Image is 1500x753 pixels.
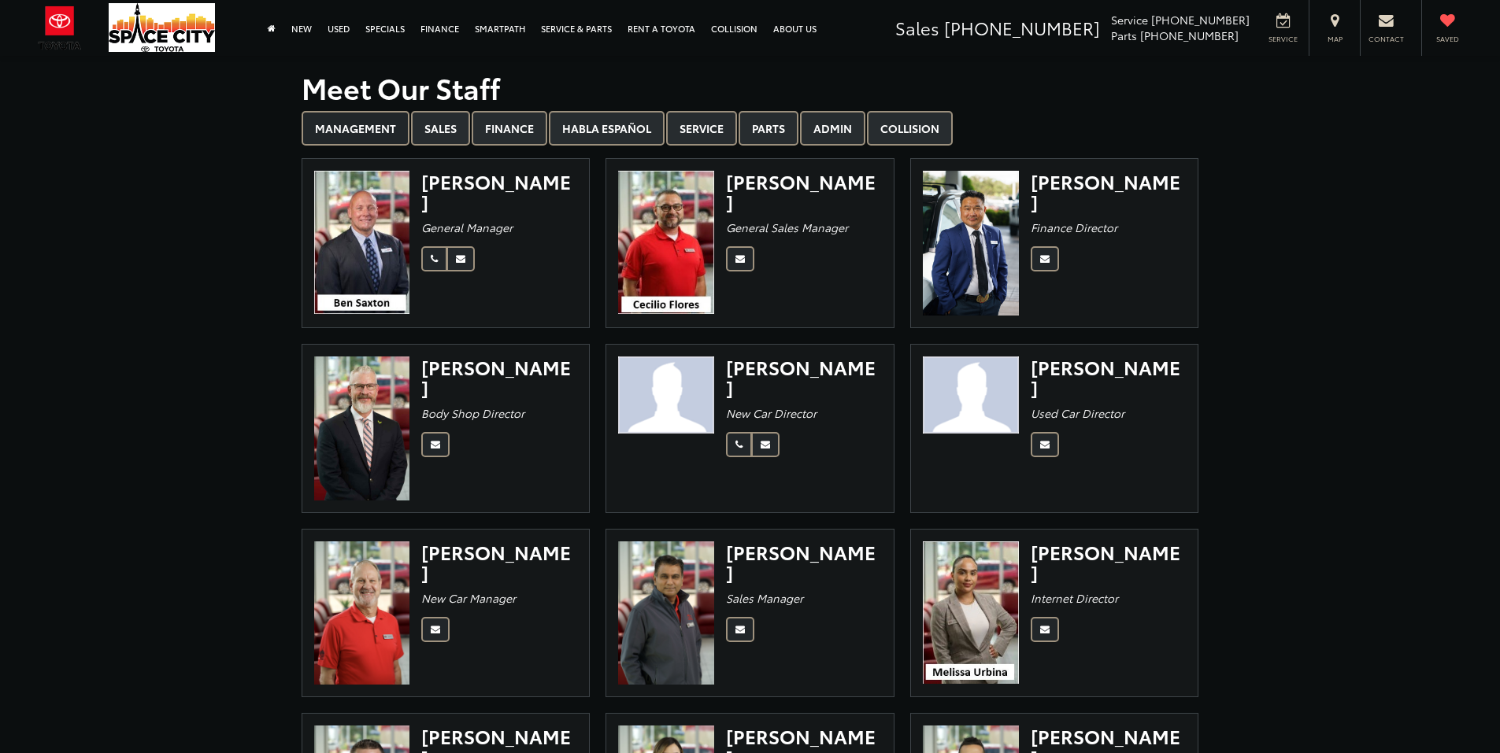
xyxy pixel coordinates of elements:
a: Phone [726,432,752,457]
span: [PHONE_NUMBER] [944,15,1100,40]
div: [PERSON_NAME] [1031,356,1187,398]
a: Service [666,111,737,146]
span: [PHONE_NUMBER] [1151,12,1250,28]
div: [PERSON_NAME] [421,541,577,583]
a: Email [751,432,780,457]
a: Email [1031,246,1059,271]
em: New Car Manager [421,590,516,606]
a: Email [446,246,475,271]
a: Sales [411,111,470,146]
em: Sales Manager [726,590,803,606]
span: Service [1265,34,1301,44]
div: [PERSON_NAME] [421,356,577,398]
h1: Meet Our Staff [302,72,1199,103]
a: Habla Español [549,111,665,146]
em: Internet Director [1031,590,1118,606]
div: [PERSON_NAME] [726,171,882,212]
img: Ben Saxton [314,171,410,315]
div: [PERSON_NAME] [726,356,882,398]
div: [PERSON_NAME] [1031,541,1187,583]
div: [PERSON_NAME] [726,541,882,583]
a: Email [726,246,754,271]
em: Body Shop Director [421,405,524,421]
em: Used Car Director [1031,405,1124,421]
a: Email [1031,617,1059,642]
img: David Hardy [314,541,410,685]
span: Parts [1111,28,1137,43]
a: Collision [867,111,953,146]
a: Email [421,617,450,642]
span: Saved [1430,34,1465,44]
span: Map [1317,34,1352,44]
div: Department Tabs [302,111,1199,147]
em: Finance Director [1031,220,1117,235]
span: Sales [895,15,939,40]
img: Nam Pham [923,171,1019,316]
div: [PERSON_NAME] [421,171,577,212]
img: Cecilio Flores [618,171,714,315]
em: General Manager [421,220,513,235]
span: Service [1111,12,1148,28]
a: Admin [800,111,865,146]
img: Space City Toyota [109,3,215,52]
a: Parts [739,111,798,146]
a: Finance [472,111,547,146]
em: New Car Director [726,405,817,421]
img: Melissa Urbina [923,541,1019,684]
a: Management [302,111,409,146]
img: Oz Ali [618,541,714,685]
span: [PHONE_NUMBER] [1140,28,1239,43]
span: Contact [1369,34,1404,44]
a: Phone [421,246,447,271]
div: [PERSON_NAME] [1031,171,1187,212]
a: Email [421,432,450,457]
img: Sean Patterson [314,356,410,500]
a: Email [726,617,754,642]
img: JAMES TAYLOR [618,356,714,434]
img: Marco Compean [923,356,1019,434]
a: Email [1031,432,1059,457]
em: General Sales Manager [726,220,848,235]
